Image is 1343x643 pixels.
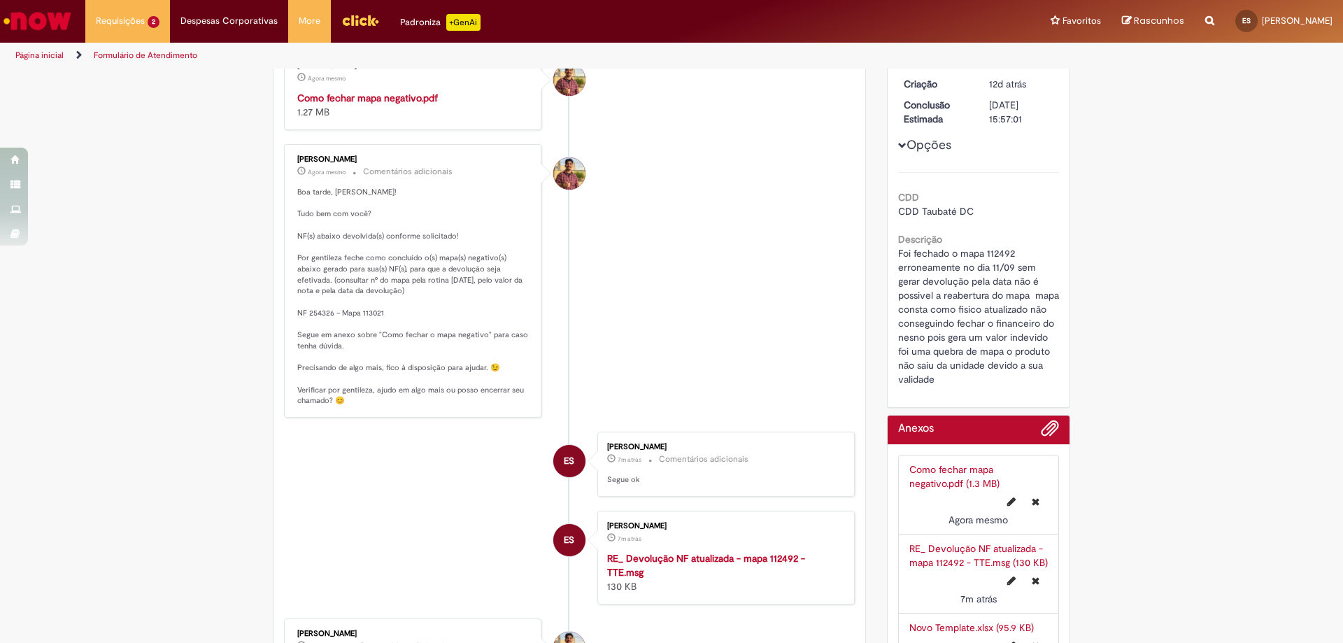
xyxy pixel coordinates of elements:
time: 30/09/2025 17:15:59 [308,74,346,83]
small: Comentários adicionais [363,166,453,178]
a: Como fechar mapa negativo.pdf (1.3 MB) [909,463,1000,490]
p: Segue ok [607,474,840,486]
ul: Trilhas de página [10,43,885,69]
div: Eduardo De Souza [553,445,585,477]
a: Como fechar mapa negativo.pdf [297,92,438,104]
span: Despesas Corporativas [180,14,278,28]
div: Eduardo De Souza [553,524,585,556]
button: Excluir Como fechar mapa negativo.pdf [1023,490,1048,513]
span: 7m atrás [618,455,641,464]
h2: Anexos [898,423,934,435]
span: 12d atrás [989,78,1026,90]
div: Vitor Jeremias Da Silva [553,157,585,190]
a: RE_ Devolução NF atualizada - mapa 112492 - TTE.msg [607,552,805,579]
span: [PERSON_NAME] [1262,15,1333,27]
button: Editar nome de arquivo Como fechar mapa negativo.pdf [999,490,1024,513]
span: Rascunhos [1134,14,1184,27]
dt: Criação [893,77,979,91]
div: 19/09/2025 16:58:00 [989,77,1054,91]
span: ES [1242,16,1251,25]
span: 7m atrás [960,593,997,605]
time: 30/09/2025 17:09:41 [960,593,997,605]
div: [PERSON_NAME] [607,522,840,530]
span: 7m atrás [618,535,641,543]
span: Requisições [96,14,145,28]
a: Página inicial [15,50,64,61]
a: Rascunhos [1122,15,1184,28]
p: +GenAi [446,14,481,31]
div: [PERSON_NAME] [297,155,530,164]
div: 130 KB [607,551,840,593]
button: Excluir RE_ Devolução NF atualizada - mapa 112492 - TTE.msg [1023,570,1048,592]
div: [DATE] 15:57:01 [989,98,1054,126]
span: Foi fechado o mapa 112492 erroneamente no dia 11/09 sem gerar devolução pela data não é possivel ... [898,247,1062,386]
span: CDD Taubaté DC [898,205,974,218]
span: 2 [148,16,159,28]
span: More [299,14,320,28]
time: 30/09/2025 17:15:48 [308,168,346,176]
time: 30/09/2025 17:15:59 [948,514,1008,526]
button: Adicionar anexos [1041,419,1059,444]
button: Editar nome de arquivo RE_ Devolução NF atualizada - mapa 112492 - TTE.msg [999,570,1024,592]
a: Formulário de Atendimento [94,50,197,61]
p: Boa tarde, [PERSON_NAME]! Tudo bem com você? NF(s) abaixo devolvida(s) conforme solicitado! Por g... [297,187,530,407]
div: [PERSON_NAME] [607,443,840,451]
a: RE_ Devolução NF atualizada - mapa 112492 - TTE.msg (130 KB) [909,542,1048,569]
time: 30/09/2025 17:09:52 [618,455,641,464]
small: Comentários adicionais [659,453,748,465]
b: Descrição [898,233,942,246]
div: Padroniza [400,14,481,31]
span: Favoritos [1063,14,1101,28]
div: [PERSON_NAME] [297,630,530,638]
img: ServiceNow [1,7,73,35]
span: ES [564,444,574,478]
time: 19/09/2025 16:58:00 [989,78,1026,90]
div: Vitor Jeremias Da Silva [553,64,585,96]
span: ES [564,523,574,557]
span: Agora mesmo [308,74,346,83]
div: 1.27 MB [297,91,530,119]
img: click_logo_yellow_360x200.png [341,10,379,31]
span: Agora mesmo [948,514,1008,526]
b: CDD [898,191,919,204]
a: Novo Template.xlsx (95.9 KB) [909,621,1034,634]
span: Agora mesmo [308,168,346,176]
dt: Conclusão Estimada [893,98,979,126]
